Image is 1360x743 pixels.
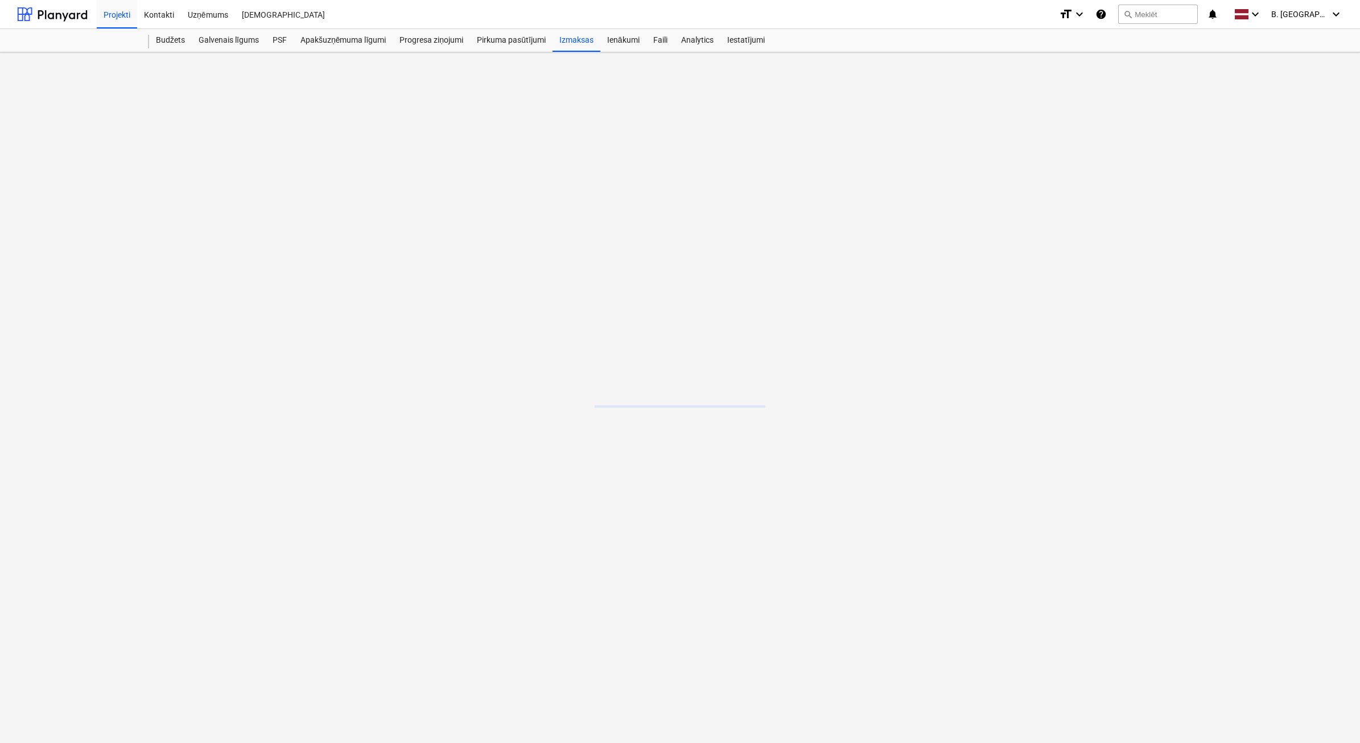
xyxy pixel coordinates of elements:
span: search [1123,10,1132,19]
i: Zināšanu pamats [1095,7,1107,21]
button: Meklēt [1118,5,1198,24]
a: PSF [266,29,294,52]
a: Progresa ziņojumi [393,29,470,52]
a: Apakšuzņēmuma līgumi [294,29,393,52]
i: keyboard_arrow_down [1073,7,1086,21]
i: notifications [1207,7,1218,21]
i: keyboard_arrow_down [1329,7,1343,21]
a: Iestatījumi [720,29,772,52]
span: B. [GEOGRAPHIC_DATA] [1271,10,1328,19]
a: Galvenais līgums [192,29,266,52]
a: Izmaksas [553,29,600,52]
i: format_size [1059,7,1073,21]
a: Pirkuma pasūtījumi [470,29,553,52]
i: keyboard_arrow_down [1248,7,1262,21]
a: Faili [646,29,674,52]
a: Analytics [674,29,720,52]
a: Budžets [149,29,192,52]
a: Ienākumi [600,29,646,52]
